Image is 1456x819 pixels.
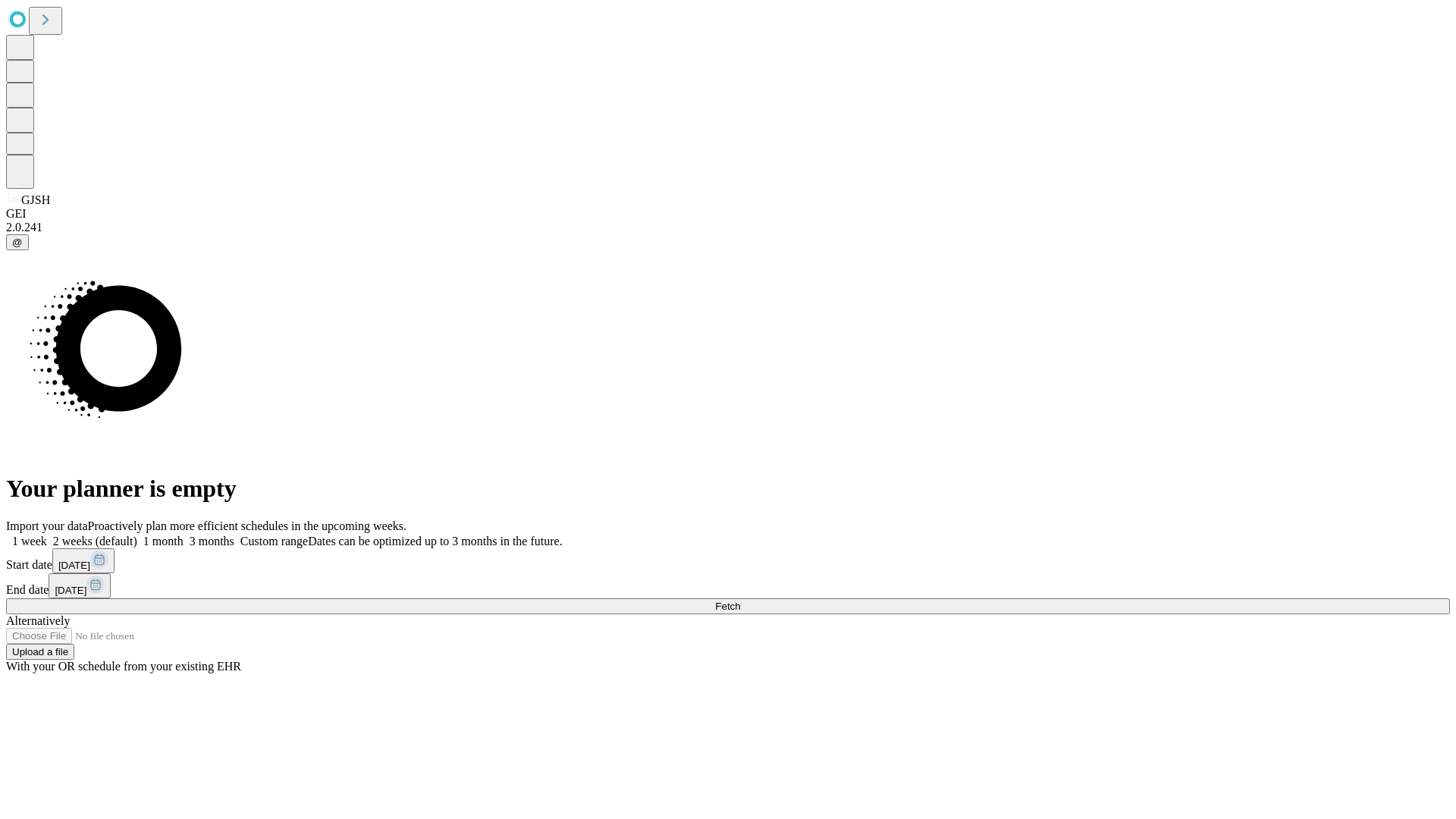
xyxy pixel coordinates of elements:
button: @ [6,234,29,250]
span: Alternatively [6,614,70,627]
div: 2.0.241 [6,221,1450,234]
div: End date [6,573,1450,598]
span: [DATE] [55,585,86,596]
div: Start date [6,548,1450,573]
span: Dates can be optimized up to 3 months in the future. [308,535,562,548]
span: [DATE] [58,560,90,571]
button: Fetch [6,598,1450,614]
span: Fetch [715,601,740,612]
button: [DATE] [52,548,115,573]
button: Upload a file [6,644,74,660]
span: Custom range [240,535,308,548]
span: @ [12,237,23,248]
span: Proactively plan more efficient schedules in the upcoming weeks. [88,519,406,532]
span: 1 month [143,535,184,548]
button: [DATE] [49,573,111,598]
span: 3 months [190,535,234,548]
span: 1 week [12,535,47,548]
span: 2 weeks (default) [53,535,137,548]
div: GEI [6,207,1450,221]
span: With your OR schedule from your existing EHR [6,660,241,673]
h1: Your planner is empty [6,475,1450,503]
span: GJSH [21,193,50,206]
span: Import your data [6,519,88,532]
